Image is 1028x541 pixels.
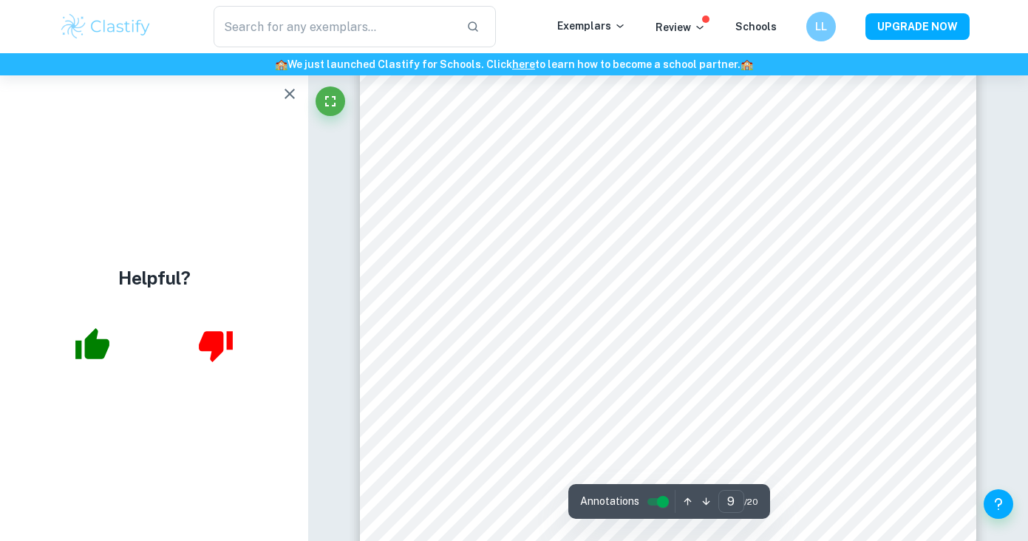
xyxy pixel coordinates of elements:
span: 🏫 [741,58,753,70]
h6: LL [812,18,829,35]
span: / 20 [744,495,758,508]
span: 🏫 [275,58,287,70]
button: LL [806,12,836,41]
h4: Helpful? [118,265,191,291]
button: UPGRADE NOW [865,13,970,40]
p: Review [656,19,706,35]
a: here [512,58,535,70]
input: Search for any exemplars... [214,6,455,47]
a: Schools [735,21,777,33]
h6: We just launched Clastify for Schools. Click to learn how to become a school partner. [3,56,1025,72]
span: Annotations [580,494,639,509]
p: Exemplars [557,18,626,34]
img: Clastify logo [59,12,153,41]
button: Help and Feedback [984,489,1013,519]
button: Fullscreen [316,86,345,116]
